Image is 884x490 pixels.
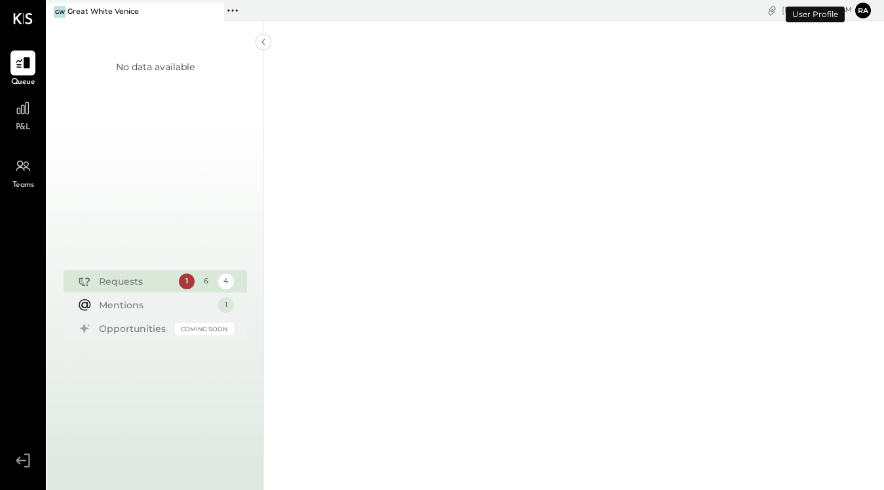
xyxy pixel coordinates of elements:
span: 10 : 29 [813,4,839,16]
div: copy link [765,3,778,17]
div: Coming Soon [175,323,234,335]
a: Teams [1,153,45,192]
div: 1 [179,274,195,289]
div: Requests [99,275,172,288]
div: GW [54,6,66,18]
div: No data available [116,60,195,73]
span: P&L [16,122,31,134]
a: P&L [1,96,45,134]
div: Opportunities [99,322,168,335]
span: Teams [12,180,34,192]
a: Queue [1,51,45,89]
div: 1 [218,297,234,313]
div: 4 [218,274,234,289]
div: [DATE] [782,4,852,16]
div: Great White Venice [67,7,139,17]
div: User Profile [786,7,845,22]
div: Mentions [99,298,212,312]
span: Queue [11,77,35,89]
button: ra [855,3,871,18]
div: 6 [199,274,214,289]
span: am [841,5,852,14]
